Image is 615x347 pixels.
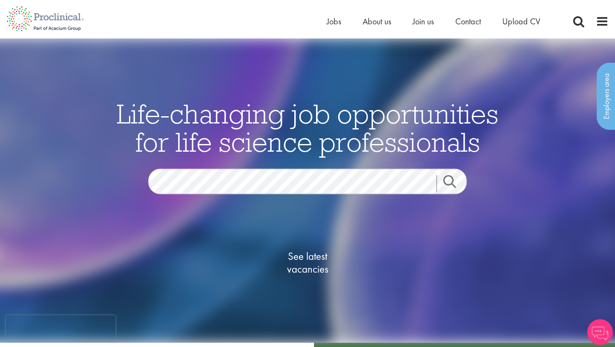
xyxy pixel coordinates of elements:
span: Life-changing job opportunities for life science professionals [117,96,498,159]
a: See latestvacancies [265,215,350,309]
a: Contact [455,16,481,27]
a: Jobs [327,16,341,27]
img: Chatbot [587,319,613,345]
a: Upload CV [502,16,540,27]
span: See latest vacancies [265,250,350,275]
a: About us [363,16,391,27]
a: Join us [413,16,434,27]
iframe: reCAPTCHA [6,315,115,341]
a: Job search submit button [436,175,473,192]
